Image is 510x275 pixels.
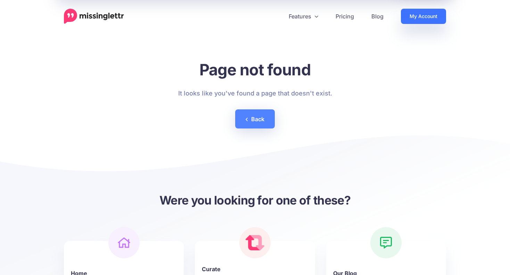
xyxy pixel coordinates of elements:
a: Blog [363,9,392,24]
a: Pricing [327,9,363,24]
a: My Account [401,9,446,24]
p: It looks like you've found a page that doesn't exist. [178,88,332,99]
a: Features [280,9,327,24]
a: Back [235,109,275,128]
h1: Page not found [178,60,332,79]
b: Curate [202,265,308,273]
h3: Were you looking for one of these? [64,192,446,208]
img: curate.png [246,235,264,250]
